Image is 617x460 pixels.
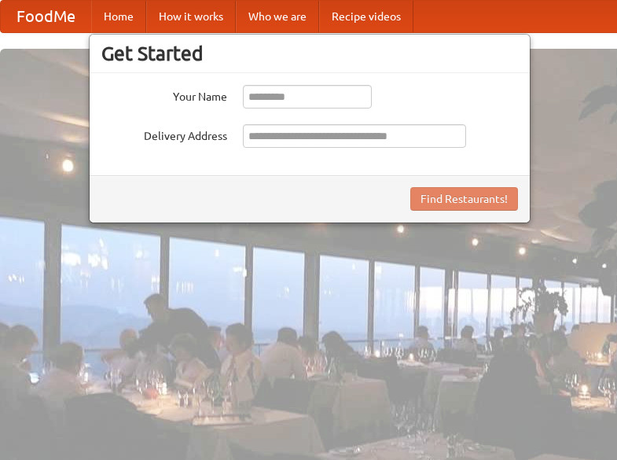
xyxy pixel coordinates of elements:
[410,187,518,211] button: Find Restaurants!
[146,1,236,32] a: How it works
[236,1,319,32] a: Who we are
[319,1,413,32] a: Recipe videos
[91,1,146,32] a: Home
[101,124,227,144] label: Delivery Address
[101,85,227,105] label: Your Name
[1,1,91,32] a: FoodMe
[101,42,518,65] h3: Get Started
